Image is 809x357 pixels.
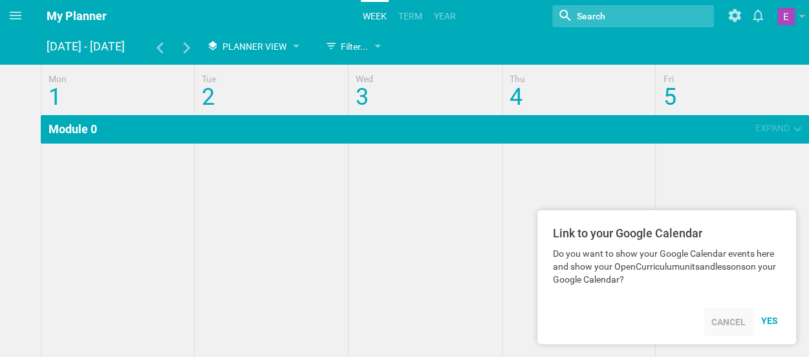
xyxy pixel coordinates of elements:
p: Do you want to show your Google Calendar events here and show your OpenCurriculum units and lesso... [553,247,781,286]
a: term [396,2,424,30]
span: Expand [755,123,790,133]
a: Year [432,2,458,30]
button: Expand [748,115,809,141]
div: Cancel [704,308,753,336]
span: Planner View [222,41,286,52]
a: Module 0 [41,115,105,144]
a: Week [361,2,389,30]
h2: Link to your Google Calendar [553,226,781,241]
div: [DATE] - [DATE] [47,35,131,58]
span: My Planner [47,9,107,23]
div: Filter... [325,39,368,54]
input: Search [576,8,672,25]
